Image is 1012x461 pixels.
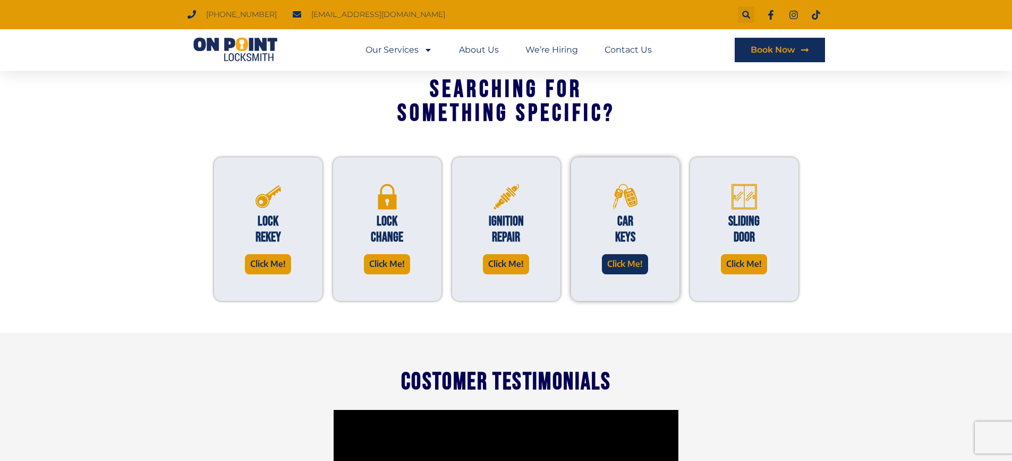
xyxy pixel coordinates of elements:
span: Click Me! [250,257,286,271]
a: Click Me! [602,254,648,274]
span: Click Me! [726,257,762,271]
div: Search [738,6,754,23]
a: We’re Hiring [525,38,578,62]
span: Click Me! [369,257,405,271]
span: Book Now [751,46,795,54]
a: About Us [459,38,499,62]
a: Our Services [365,38,432,62]
h2: Searching for Something Specific? [209,78,804,125]
h2: IGNITION REPAIR [479,214,534,246]
h2: Lock Rekey [241,214,296,246]
h2: Costomer testimonials [401,370,611,394]
span: Click Me! [488,257,524,271]
h2: Lock change [360,214,415,246]
h2: Car Keys [598,214,653,246]
h2: Sliding door [717,214,772,246]
a: Click Me! [245,254,291,274]
span: Click Me! [607,257,643,271]
a: Click Me! [721,254,767,274]
nav: Menu [365,38,652,62]
a: Contact Us [605,38,652,62]
a: Click Me! [364,254,410,274]
span: [EMAIL_ADDRESS][DOMAIN_NAME] [309,7,445,22]
span: [PHONE_NUMBER] [203,7,277,22]
a: Click Me! [483,254,529,274]
a: Book Now [735,38,825,62]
